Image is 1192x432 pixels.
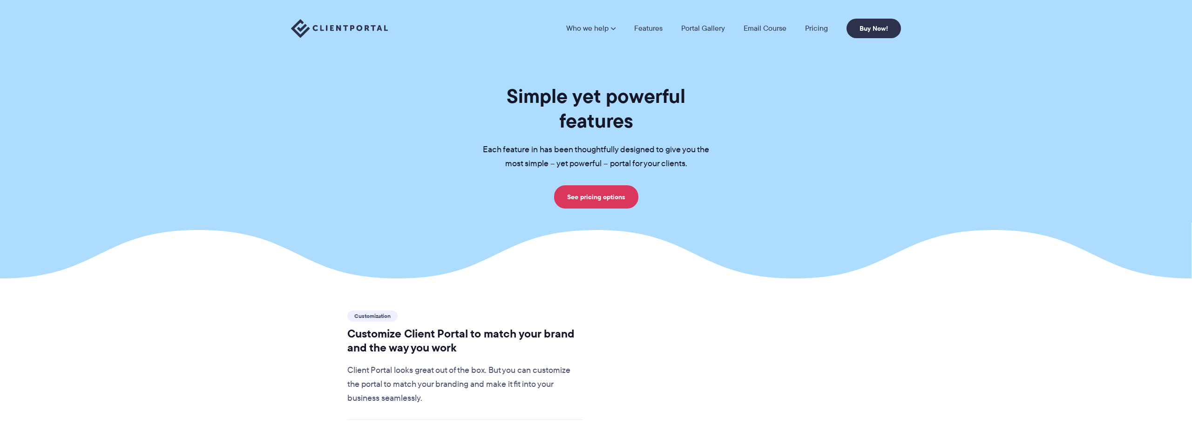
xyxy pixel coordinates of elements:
[634,25,663,32] a: Features
[566,25,616,32] a: Who we help
[554,185,638,209] a: See pricing options
[744,25,786,32] a: Email Course
[468,143,724,171] p: Each feature in has been thoughtfully designed to give you the most simple – yet powerful – porta...
[347,310,398,322] span: Customization
[805,25,828,32] a: Pricing
[681,25,725,32] a: Portal Gallery
[847,19,901,38] a: Buy Now!
[347,364,582,405] p: Client Portal looks great out of the box. But you can customize the portal to match your branding...
[347,327,582,355] h2: Customize Client Portal to match your brand and the way you work
[468,84,724,133] h1: Simple yet powerful features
